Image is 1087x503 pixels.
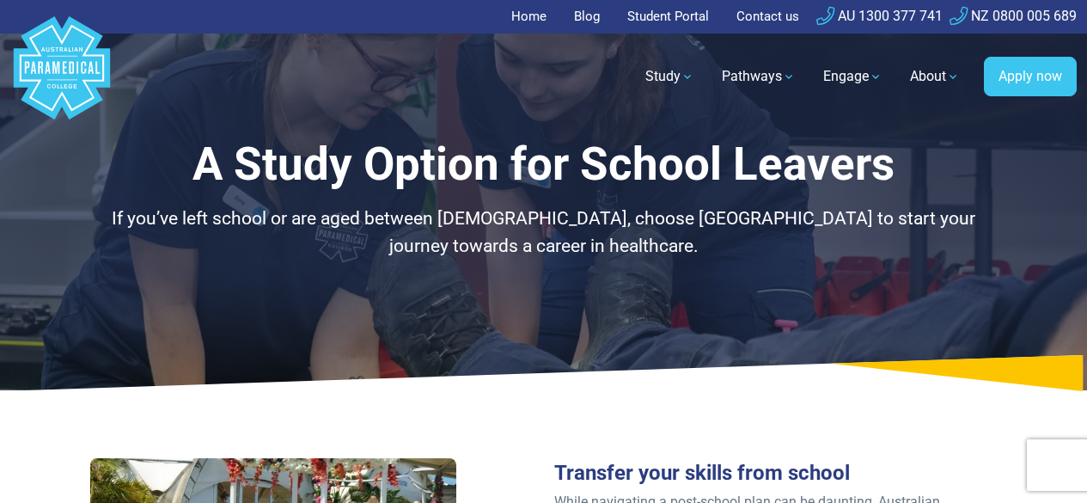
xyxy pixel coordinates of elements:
h1: A Study Option for School Leavers [90,138,997,192]
a: Study [635,52,705,101]
h3: Transfer your skills from school [554,461,997,486]
a: AU 1300 377 741 [816,8,943,24]
p: If you’ve left school or are aged between [DEMOGRAPHIC_DATA], choose [GEOGRAPHIC_DATA] to start y... [90,205,997,260]
a: NZ 0800 005 689 [950,8,1077,24]
a: About [900,52,970,101]
a: Engage [813,52,893,101]
a: Pathways [711,52,806,101]
a: Australian Paramedical College [10,34,113,120]
a: Apply now [984,57,1077,96]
